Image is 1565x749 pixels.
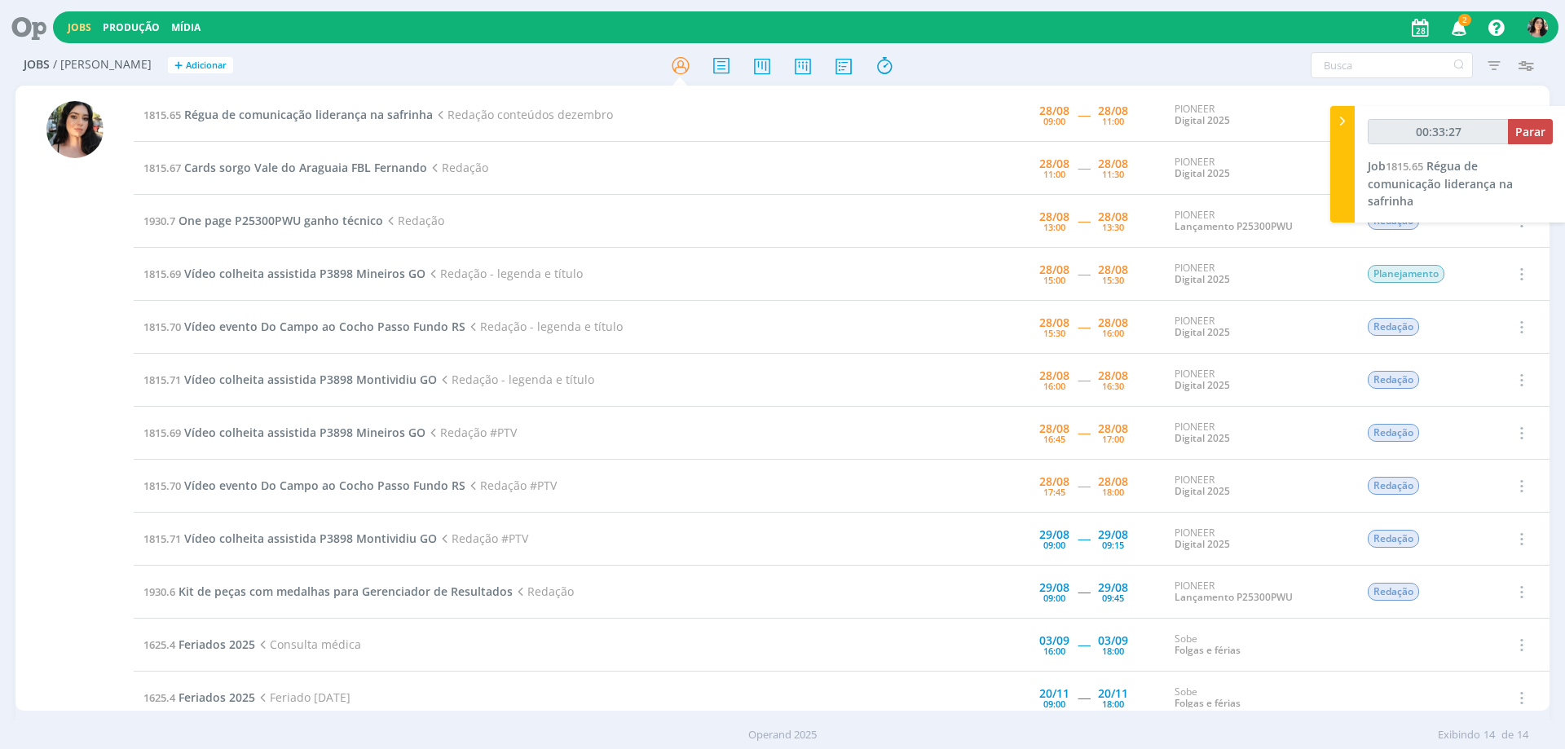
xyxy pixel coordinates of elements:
[383,213,444,228] span: Redação
[1102,593,1124,602] div: 09:45
[143,478,181,493] span: 1815.70
[1368,158,1513,209] a: Job1815.65Régua de comunicação liderança na safrinha
[1175,580,1342,604] div: PIONEER
[1043,117,1065,126] div: 09:00
[1368,265,1444,283] span: Planejamento
[1438,727,1480,743] span: Exibindo
[1039,105,1069,117] div: 28/08
[1102,540,1124,549] div: 09:15
[1078,107,1090,122] span: -----
[1043,540,1065,549] div: 09:00
[143,637,255,652] a: 1625.4Feriados 2025
[184,478,465,493] span: Vídeo evento Do Campo ao Cocho Passo Fundo RS
[143,425,181,440] span: 1815.69
[1078,266,1090,281] span: -----
[255,637,361,652] span: Consulta médica
[1441,13,1475,42] button: 2
[143,319,465,334] a: 1815.70Vídeo evento Do Campo ao Cocho Passo Fundo RS
[184,531,437,546] span: Vídeo colheita assistida P3898 Montividiu GO
[103,20,160,34] a: Produção
[1043,222,1065,231] div: 13:00
[1528,17,1548,37] img: T
[1175,590,1293,604] a: Lançamento P25300PWU
[513,584,574,599] span: Redação
[1175,156,1342,180] div: PIONEER
[53,58,152,72] span: / [PERSON_NAME]
[437,531,528,546] span: Redação #PTV
[143,267,181,281] span: 1815.69
[1039,317,1069,328] div: 28/08
[1039,423,1069,434] div: 28/08
[179,690,255,705] span: Feriados 2025
[1175,209,1342,233] div: PIONEER
[143,160,427,175] a: 1815.67Cards sorgo Vale do Araguaia FBL Fernando
[143,478,465,493] a: 1815.70Vídeo evento Do Campo ao Cocho Passo Fundo RS
[1043,381,1065,390] div: 16:00
[1501,727,1514,743] span: de
[1078,425,1090,440] span: -----
[1043,434,1065,443] div: 16:45
[1102,381,1124,390] div: 16:30
[1508,119,1553,144] button: Parar
[143,266,425,281] a: 1815.69Vídeo colheita assistida P3898 Mineiros GO
[1098,688,1128,699] div: 20/11
[1102,434,1124,443] div: 17:00
[1175,686,1342,710] div: Sobe
[1043,487,1065,496] div: 17:45
[1175,474,1342,498] div: PIONEER
[1175,537,1230,551] a: Digital 2025
[68,20,91,34] a: Jobs
[143,584,513,599] a: 1930.6Kit de peças com medalhas para Gerenciador de Resultados
[1515,124,1545,139] span: Parar
[174,57,183,74] span: +
[1039,476,1069,487] div: 28/08
[1102,170,1124,178] div: 11:30
[1175,421,1342,445] div: PIONEER
[184,266,425,281] span: Vídeo colheita assistida P3898 Mineiros GO
[143,319,181,334] span: 1815.70
[1039,582,1069,593] div: 29/08
[1043,170,1065,178] div: 11:00
[1175,262,1342,286] div: PIONEER
[1098,317,1128,328] div: 28/08
[1078,319,1090,334] span: -----
[1039,264,1069,275] div: 28/08
[168,57,233,74] button: +Adicionar
[1386,159,1423,174] span: 1815.65
[1043,593,1065,602] div: 09:00
[1039,158,1069,170] div: 28/08
[1102,699,1124,708] div: 18:00
[143,584,175,599] span: 1930.6
[143,690,175,705] span: 1625.4
[1039,688,1069,699] div: 20/11
[1175,378,1230,392] a: Digital 2025
[143,372,437,387] a: 1815.71Vídeo colheita assistida P3898 Montividiu GO
[1175,633,1342,657] div: Sobe
[46,101,104,158] img: T
[1078,584,1090,599] span: -----
[184,107,433,122] span: Régua de comunicação liderança na safrinha
[1039,529,1069,540] div: 29/08
[143,531,437,546] a: 1815.71Vídeo colheita assistida P3898 Montividiu GO
[1368,158,1513,209] span: Régua de comunicação liderança na safrinha
[1043,646,1065,655] div: 16:00
[1098,105,1128,117] div: 28/08
[1175,219,1293,233] a: Lançamento P25300PWU
[166,21,205,34] button: Mídia
[1175,166,1230,180] a: Digital 2025
[433,107,613,122] span: Redação conteúdos dezembro
[143,161,181,175] span: 1815.67
[143,107,433,122] a: 1815.65Régua de comunicação liderança na safrinha
[1175,113,1230,127] a: Digital 2025
[1078,213,1090,228] span: -----
[1311,52,1473,78] input: Busca
[1175,315,1342,339] div: PIONEER
[1098,582,1128,593] div: 29/08
[1368,371,1419,389] span: Redação
[143,213,383,228] a: 1930.7One page P25300PWU ganho técnico
[1098,529,1128,540] div: 29/08
[1078,637,1090,652] span: -----
[143,690,255,705] a: 1625.4Feriados 2025
[1078,478,1090,493] span: -----
[1175,272,1230,286] a: Digital 2025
